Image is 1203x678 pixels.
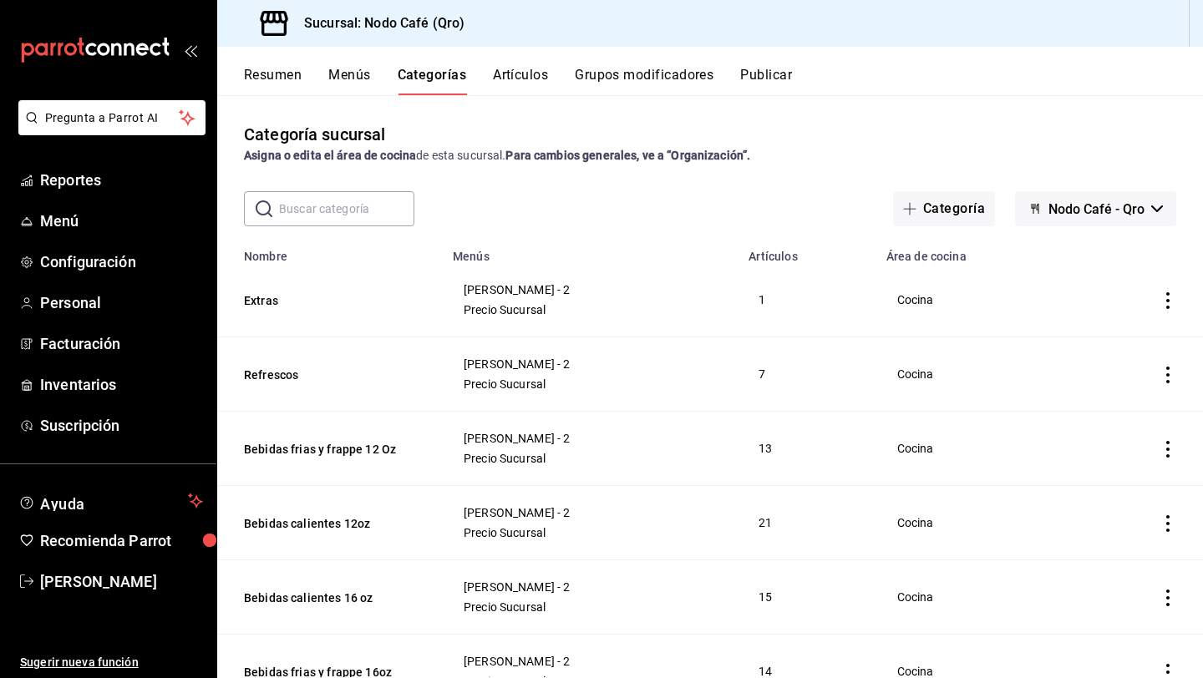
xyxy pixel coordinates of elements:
[1160,292,1176,309] button: actions
[464,284,718,296] span: [PERSON_NAME] - 2
[244,67,1203,95] div: navigation tabs
[1048,201,1145,217] span: Nodo Café - Qro
[40,210,203,232] span: Menú
[739,486,876,560] td: 21
[40,169,203,191] span: Reportes
[464,581,718,593] span: [PERSON_NAME] - 2
[184,43,197,57] button: open_drawer_menu
[20,654,203,671] span: Sugerir nueva función
[739,560,876,635] td: 15
[40,414,203,437] span: Suscripción
[876,240,1077,263] th: Área de cocina
[40,570,203,593] span: [PERSON_NAME]
[897,368,1056,380] span: Cocina
[464,378,718,390] span: Precio Sucursal
[244,589,411,606] button: Bebidas calientes 16 oz
[40,332,203,355] span: Facturación
[493,67,548,95] button: Artículos
[464,358,718,370] span: [PERSON_NAME] - 2
[244,122,385,147] div: Categoría sucursal
[244,515,411,532] button: Bebidas calientes 12oz
[443,240,739,263] th: Menús
[328,67,370,95] button: Menús
[1160,441,1176,458] button: actions
[18,100,206,135] button: Pregunta a Parrot AI
[1160,367,1176,383] button: actions
[739,240,876,263] th: Artículos
[244,292,411,309] button: Extras
[464,527,718,539] span: Precio Sucursal
[40,291,203,314] span: Personal
[893,191,995,226] button: Categoría
[1160,515,1176,532] button: actions
[40,373,203,396] span: Inventarios
[897,294,1056,306] span: Cocina
[12,121,206,139] a: Pregunta a Parrot AI
[505,149,750,162] strong: Para cambios generales, ve a “Organización”.
[464,655,718,667] span: [PERSON_NAME] - 2
[464,453,718,464] span: Precio Sucursal
[244,149,416,162] strong: Asigna o edita el área de cocina
[575,67,713,95] button: Grupos modificadores
[244,67,302,95] button: Resumen
[739,337,876,412] td: 7
[40,250,203,273] span: Configuración
[45,109,180,127] span: Pregunta a Parrot AI
[464,507,718,519] span: [PERSON_NAME] - 2
[279,192,414,225] input: Buscar categoría
[244,441,411,458] button: Bebidas frias y frappe 12 Oz
[897,591,1056,603] span: Cocina
[740,67,792,95] button: Publicar
[244,147,1176,164] div: de esta sucursal.
[897,443,1056,454] span: Cocina
[464,601,718,613] span: Precio Sucursal
[291,13,464,33] h3: Sucursal: Nodo Café (Qro)
[398,67,467,95] button: Categorías
[40,529,203,552] span: Recomienda Parrot
[217,240,443,263] th: Nombre
[897,517,1056,529] span: Cocina
[1015,191,1176,226] button: Nodo Café - Qro
[739,263,876,337] td: 1
[464,433,718,444] span: [PERSON_NAME] - 2
[897,665,1056,677] span: Cocina
[244,367,411,383] button: Refrescos
[1160,589,1176,606] button: actions
[739,412,876,486] td: 13
[464,304,718,316] span: Precio Sucursal
[40,491,181,511] span: Ayuda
